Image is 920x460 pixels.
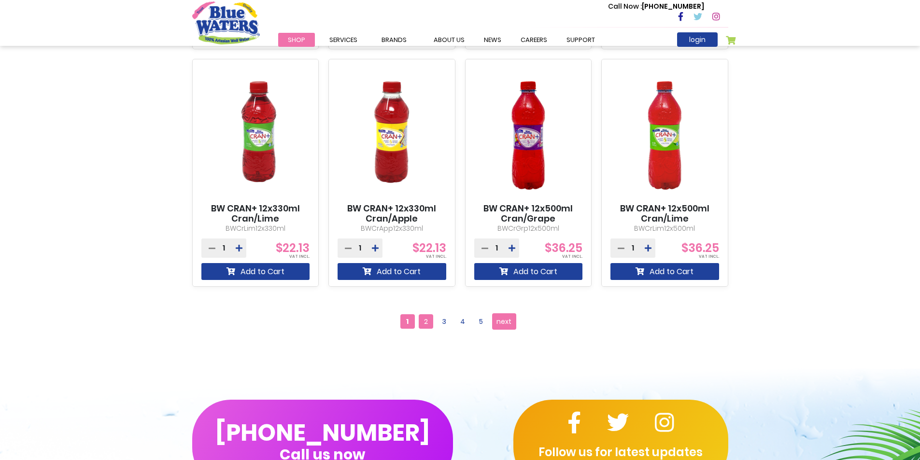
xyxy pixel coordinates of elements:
span: Shop [288,35,305,44]
a: login [677,32,718,47]
img: BW CRAN+ 12x500ml Cran/Grape [474,68,583,203]
a: News [474,33,511,47]
p: BWCrLim12x500ml [610,223,719,234]
p: BWCrApp12x330ml [338,223,446,234]
button: Add to Cart [610,263,719,280]
img: BW CRAN+ 12x330ml Cran/Apple [338,68,446,203]
span: Brands [382,35,407,44]
a: about us [424,33,474,47]
a: next [492,313,516,330]
img: BW CRAN+ 12x500ml Cran/Lime [610,68,719,203]
span: $36.25 [681,240,719,256]
span: Call us now [280,452,365,457]
span: $36.25 [545,240,582,256]
a: 2 [419,314,433,329]
p: BWCrGrp12x500ml [474,223,583,234]
span: $22.13 [412,240,446,256]
a: support [557,33,605,47]
a: BW CRAN+ 12x330ml Cran/Apple [338,203,446,224]
span: Call Now : [608,1,642,11]
a: BW CRAN+ 12x330ml Cran/Lime [201,203,310,224]
p: BWCrLim12x330ml [201,223,310,234]
p: [PHONE_NUMBER] [608,1,704,12]
span: Services [329,35,357,44]
img: BW CRAN+ 12x330ml Cran/Lime [201,68,310,203]
a: store logo [192,1,260,44]
button: Add to Cart [201,263,310,280]
a: BW CRAN+ 12x500ml Cran/Grape [474,203,583,224]
button: Add to Cart [474,263,583,280]
a: 5 [474,314,488,329]
button: Add to Cart [338,263,446,280]
a: 4 [455,314,470,329]
a: 3 [437,314,452,329]
span: next [496,314,511,329]
span: 1 [400,314,415,329]
span: $22.13 [276,240,310,256]
a: careers [511,33,557,47]
a: BW CRAN+ 12x500ml Cran/Lime [610,203,719,224]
